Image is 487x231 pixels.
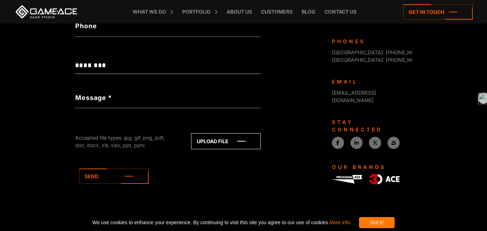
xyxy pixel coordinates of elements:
[332,49,430,55] span: [GEOGRAPHIC_DATA]: [PHONE_NUMBER]
[359,217,395,228] div: Got it!
[332,118,407,133] div: Stay connected
[369,174,400,184] img: 3D-Ace
[92,217,350,228] span: We use cookies to enhance your experience. By continuing to visit this site you agree to our use ...
[329,220,350,225] a: More info
[332,37,407,45] div: Phones
[332,90,376,103] a: [EMAIL_ADDRESS][DOMAIN_NAME]
[403,4,473,20] a: Get in touch
[332,163,407,171] div: Our Brands
[332,78,407,85] div: Email
[75,21,261,31] label: Phone
[75,93,112,102] label: Message *
[75,134,175,149] div: Accepted file types: jpg, gif, png, pdf, doc, docx, xls, xlsx, ppt, pptx
[332,175,362,183] img: Program-Ace
[332,57,430,63] span: [GEOGRAPHIC_DATA]: [PHONE_NUMBER]
[79,169,149,184] a: Send
[191,133,261,149] a: Upload file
